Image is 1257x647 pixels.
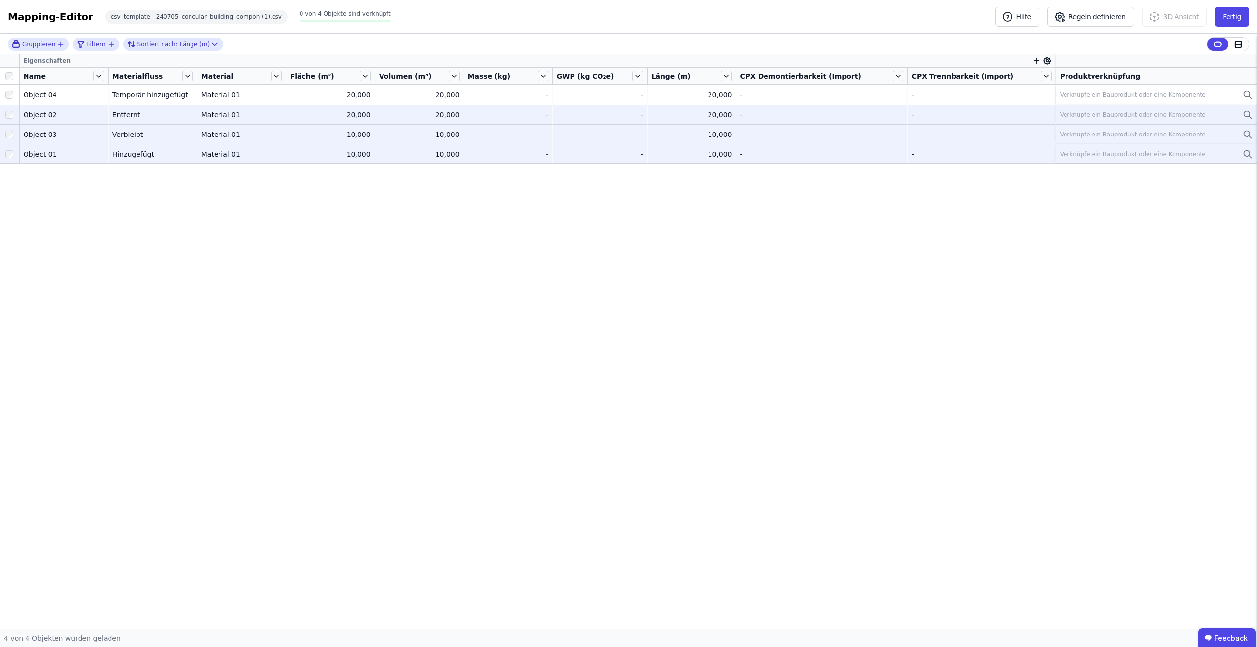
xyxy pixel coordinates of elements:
[24,130,104,139] div: Object 03
[112,149,193,159] div: Hinzugefügt
[290,130,371,139] div: 10,000
[468,90,548,100] div: -
[1060,131,1206,138] div: Verknüpfe ein Bauprodukt oder eine Komponente
[24,90,104,100] div: Object 04
[24,110,104,120] div: Object 02
[1060,111,1206,119] div: Verknüpfe ein Bauprodukt oder eine Komponente
[201,71,234,81] span: Material
[557,90,643,100] div: -
[290,90,371,100] div: 20,000
[740,149,903,159] div: -
[77,38,115,50] button: filter_by
[652,149,732,159] div: 10,000
[137,40,178,48] span: Sortiert nach:
[912,110,1051,120] div: -
[201,110,282,120] div: Material 01
[740,130,903,139] div: -
[557,149,643,159] div: -
[300,10,391,17] span: 0 von 4 Objekte sind verknüpft
[652,71,691,81] span: Länge (m)
[24,149,104,159] div: Object 01
[740,90,903,100] div: -
[652,110,732,120] div: 20,000
[290,110,371,120] div: 20,000
[1047,7,1134,27] button: Regeln definieren
[379,90,460,100] div: 20,000
[290,71,334,81] span: Fläche (m²)
[1060,91,1206,99] div: Verknüpfe ein Bauprodukt oder eine Komponente
[379,110,460,120] div: 20,000
[290,149,371,159] div: 10,000
[468,130,548,139] div: -
[22,40,55,48] span: Gruppieren
[112,90,193,100] div: Temporär hinzugefügt
[652,90,732,100] div: 20,000
[87,40,105,48] span: Filtern
[995,7,1039,27] button: Hilfe
[912,90,1051,100] div: -
[740,110,903,120] div: -
[24,57,71,65] span: Eigenschaften
[468,71,511,81] span: Masse (kg)
[201,149,282,159] div: Material 01
[379,130,460,139] div: 10,000
[557,130,643,139] div: -
[1215,7,1249,27] button: Fertig
[740,71,861,81] span: CPX Demontierbarkeit (Import)
[557,71,614,81] span: GWP (kg CO₂e)
[1060,150,1206,158] div: Verknüpfe ein Bauprodukt oder eine Komponente
[201,90,282,100] div: Material 01
[379,71,432,81] span: Volumen (m³)
[112,110,193,120] div: Entfernt
[912,149,1051,159] div: -
[12,40,65,48] button: Gruppieren
[112,130,193,139] div: Verbleibt
[1142,7,1207,27] button: 3D Ansicht
[1060,71,1253,81] div: Produktverknüpfung
[652,130,732,139] div: 10,000
[8,10,93,24] div: Mapping-Editor
[105,10,288,24] div: csv_template - 240705_concular_building_compon (1).csv
[468,149,548,159] div: -
[201,130,282,139] div: Material 01
[557,110,643,120] div: -
[24,71,46,81] span: Name
[127,38,210,50] div: Länge (m)
[912,130,1051,139] div: -
[912,71,1014,81] span: CPX Trennbarkeit (Import)
[112,71,163,81] span: Materialfluss
[379,149,460,159] div: 10,000
[468,110,548,120] div: -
